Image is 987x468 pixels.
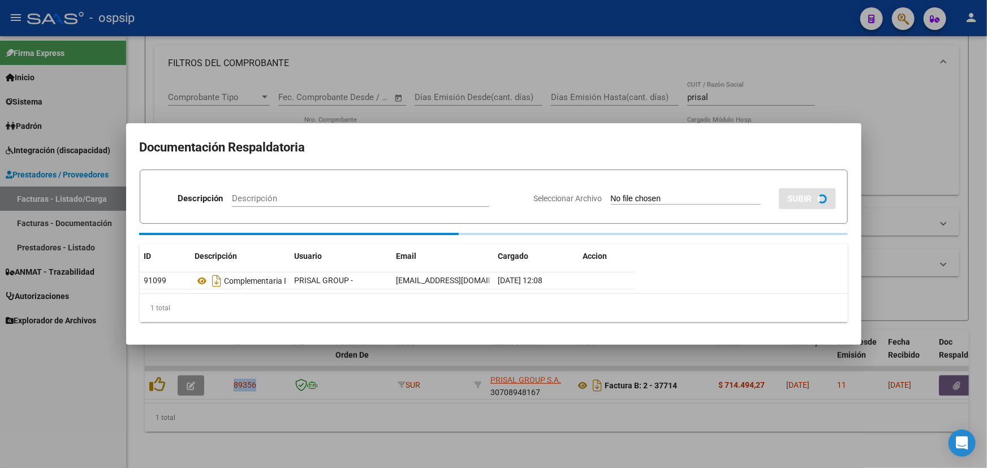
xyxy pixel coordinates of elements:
[210,272,225,290] i: Descargar documento
[195,252,238,261] span: Descripción
[396,276,522,285] span: [EMAIL_ADDRESS][DOMAIN_NAME]
[788,194,812,204] span: SUBIR
[140,294,848,322] div: 1 total
[295,276,354,285] span: PRISAL GROUP -
[144,252,152,261] span: ID
[295,252,322,261] span: Usuario
[534,194,602,203] span: Seleccionar Archivo
[498,252,529,261] span: Cargado
[144,276,167,285] span: 91099
[779,188,836,209] button: SUBIR
[396,252,417,261] span: Email
[178,192,223,205] p: Descripción
[494,244,579,268] datatable-header-cell: Cargado
[949,430,976,457] div: Open Intercom Messenger
[290,244,392,268] datatable-header-cell: Usuario
[140,244,191,268] datatable-header-cell: ID
[583,252,607,261] span: Accion
[140,137,848,158] h2: Documentación Respaldatoria
[498,276,543,285] span: [DATE] 12:08
[191,244,290,268] datatable-header-cell: Descripción
[195,272,286,290] div: Complementaria Fceb-37712
[579,244,635,268] datatable-header-cell: Accion
[392,244,494,268] datatable-header-cell: Email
